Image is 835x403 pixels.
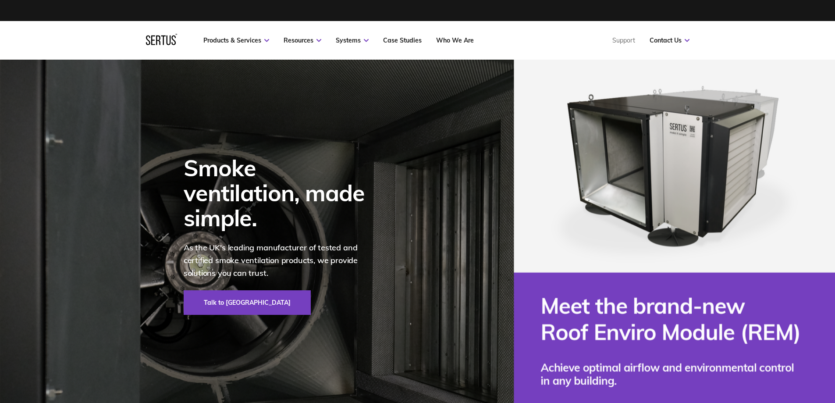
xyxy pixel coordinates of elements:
[336,36,369,44] a: Systems
[284,36,321,44] a: Resources
[184,290,311,315] a: Talk to [GEOGRAPHIC_DATA]
[184,155,377,231] div: Smoke ventilation, made simple.
[650,36,689,44] a: Contact Us
[383,36,422,44] a: Case Studies
[184,242,377,279] p: As the UK's leading manufacturer of tested and certified smoke ventilation products, we provide s...
[203,36,269,44] a: Products & Services
[436,36,474,44] a: Who We Are
[612,36,635,44] a: Support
